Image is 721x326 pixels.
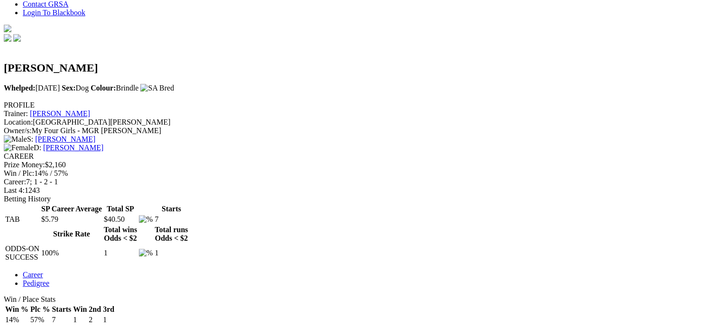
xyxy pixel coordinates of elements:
div: $2,160 [4,161,717,169]
a: Career [23,271,43,279]
span: Owner/s: [4,127,32,135]
img: Female [4,144,34,152]
a: [PERSON_NAME] [30,109,90,118]
th: SP Career Average [41,204,102,214]
td: 7 [154,215,188,224]
div: Win / Place Stats [4,295,717,304]
th: Starts [51,305,72,314]
td: 1 [103,244,137,262]
td: 1 [154,244,188,262]
td: TAB [5,215,40,224]
div: PROFILE [4,101,717,109]
td: 7 [51,315,72,325]
span: Last 4: [4,186,25,194]
a: Pedigree [23,279,49,287]
span: Prize Money: [4,161,45,169]
a: [PERSON_NAME] [43,144,103,152]
th: Starts [154,204,188,214]
img: SA Bred [140,84,174,92]
td: 57% [30,315,50,325]
div: 14% / 57% [4,169,717,178]
th: Total wins Odds < $2 [103,225,137,243]
img: logo-grsa-white.png [4,25,11,32]
b: Whelped: [4,84,36,92]
div: [GEOGRAPHIC_DATA][PERSON_NAME] [4,118,717,127]
div: Betting History [4,195,717,203]
span: [DATE] [4,84,60,92]
span: Dog [62,84,89,92]
td: 1 [102,315,115,325]
b: Sex: [62,84,75,92]
td: 100% [41,244,102,262]
td: 14% [5,315,29,325]
th: Strike Rate [41,225,102,243]
div: My Four Girls - MGR [PERSON_NAME] [4,127,717,135]
span: Brindle [91,84,138,92]
td: $5.79 [41,215,102,224]
td: 1 [73,315,87,325]
a: Login To Blackbook [23,9,85,17]
span: S: [4,135,33,143]
span: D: [4,144,41,152]
th: Total SP [103,204,137,214]
a: [PERSON_NAME] [35,135,95,143]
span: Trainer: [4,109,28,118]
div: 1243 [4,186,717,195]
td: ODDS-ON SUCCESS [5,244,40,262]
img: Male [4,135,27,144]
img: % [139,215,153,224]
img: twitter.svg [13,34,21,42]
th: Total runs Odds < $2 [154,225,188,243]
td: $40.50 [103,215,137,224]
h2: [PERSON_NAME] [4,62,717,74]
img: facebook.svg [4,34,11,42]
span: Career: [4,178,26,186]
img: % [139,249,153,257]
div: 7; 1 - 2 - 1 [4,178,717,186]
th: Win % [5,305,29,314]
th: Plc % [30,305,50,314]
th: Win [73,305,87,314]
span: Location: [4,118,33,126]
div: CAREER [4,152,717,161]
th: 3rd [102,305,115,314]
b: Colour: [91,84,116,92]
span: Win / Plc: [4,169,34,177]
td: 2 [88,315,101,325]
th: 2nd [88,305,101,314]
